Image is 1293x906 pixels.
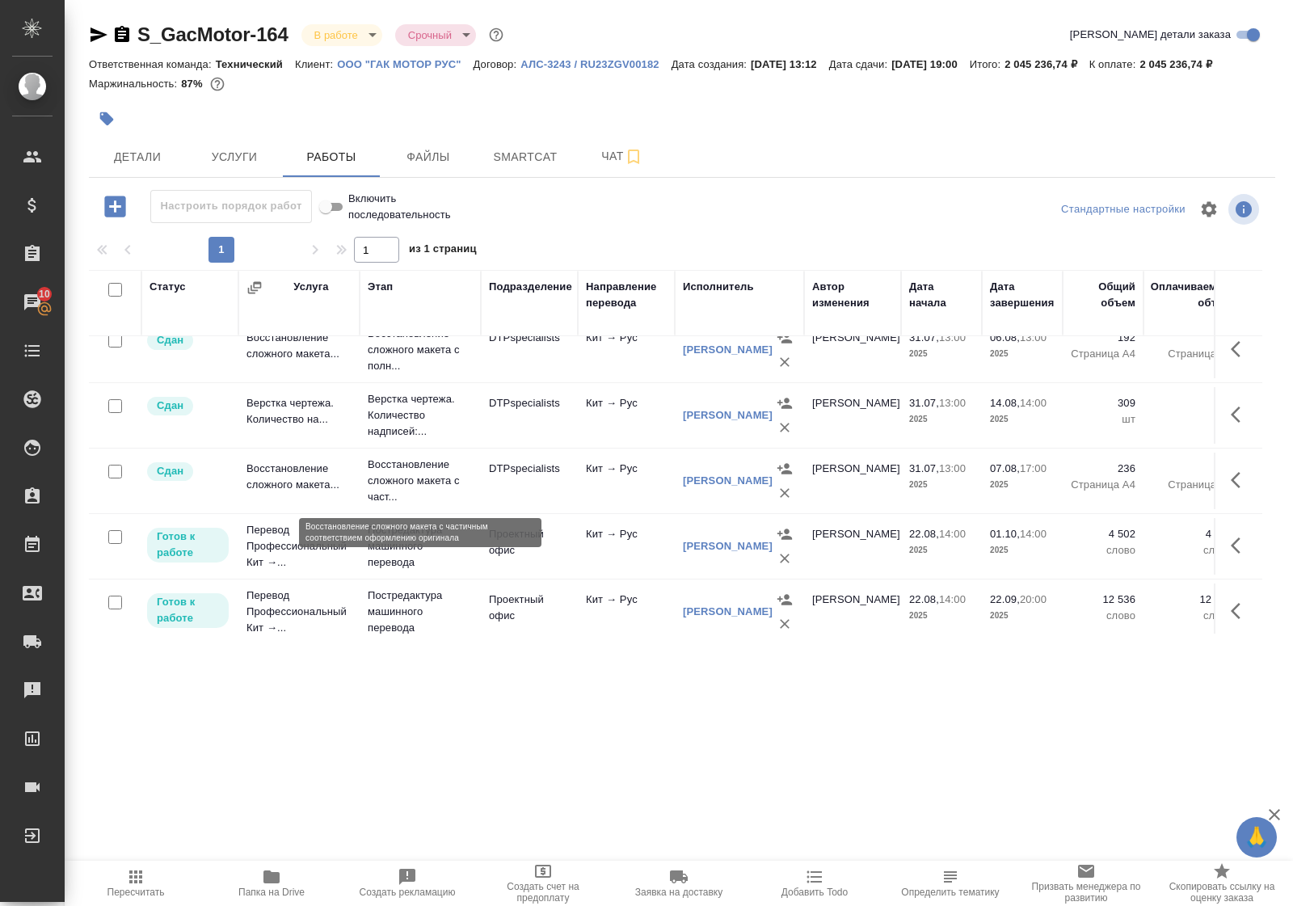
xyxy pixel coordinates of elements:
p: 31.07, [909,462,939,474]
p: слово [1071,608,1135,624]
p: 14:00 [939,528,966,540]
p: 20:00 [1020,593,1047,605]
td: DTPspecialists [481,453,578,509]
p: Клиент: [295,58,337,70]
p: Страница А4 [1071,477,1135,493]
div: Подразделение [489,279,572,295]
p: 2 045 236,74 ₽ [1139,58,1224,70]
p: 14:00 [1020,528,1047,540]
a: [PERSON_NAME] [683,474,773,487]
td: Кит → Рус [578,584,675,640]
div: Статус [150,279,186,295]
p: слово [1152,608,1232,624]
p: Постредактура машинного перевода [368,588,473,636]
button: Назначить [773,391,797,415]
p: 22.08, [909,593,939,605]
button: Удалить [773,481,797,505]
td: [PERSON_NAME] [804,584,901,640]
button: Здесь прячутся важные кнопки [1221,395,1260,434]
p: 12 536 [1152,592,1232,608]
span: Файлы [390,147,467,167]
p: Итого: [970,58,1004,70]
button: Удалить [773,546,797,571]
p: ООО "ГАК МОТОР РУС" [337,58,473,70]
button: Здесь прячутся важные кнопки [1221,592,1260,630]
td: Верстка чертежа. Количество на... [238,387,360,444]
p: Страница А4 [1152,477,1232,493]
p: 17:00 [1020,462,1047,474]
a: [PERSON_NAME] [683,409,773,421]
button: Назначить [773,457,797,481]
p: 14.08, [990,397,1020,409]
p: Сдан [157,398,183,414]
span: 🙏 [1243,820,1270,854]
button: Назначить [773,588,797,612]
span: Работы [293,147,370,167]
div: Общий объем [1071,279,1135,311]
p: Дата создания: [672,58,751,70]
p: 14:00 [1020,397,1047,409]
p: 2025 [909,608,974,624]
div: Исполнитель может приступить к работе [145,592,230,630]
button: Скопировать ссылку [112,25,132,44]
p: 13:00 [1020,331,1047,343]
p: 309 [1071,395,1135,411]
td: Кит → Рус [578,387,675,444]
td: Восстановление сложного макета... [238,322,360,378]
td: Кит → Рус [578,518,675,575]
button: Здесь прячутся важные кнопки [1221,461,1260,499]
p: Технический [216,58,295,70]
p: К оплате: [1089,58,1140,70]
p: 236 [1071,461,1135,477]
div: В работе [395,24,476,46]
p: 13:00 [939,331,966,343]
p: Ответственная команда: [89,58,216,70]
div: Дата начала [909,279,974,311]
button: Здесь прячутся важные кнопки [1221,526,1260,565]
td: [PERSON_NAME] [804,322,901,378]
span: Детали [99,147,176,167]
td: Перевод Профессиональный Кит →... [238,514,360,579]
p: 31.07, [909,397,939,409]
button: Назначить [773,326,797,350]
p: 2025 [990,346,1055,362]
div: Менеджер проверил работу исполнителя, передает ее на следующий этап [145,395,230,417]
p: 4 502 [1152,526,1232,542]
p: 2025 [909,477,974,493]
p: 2025 [990,477,1055,493]
button: Удалить [773,612,797,636]
p: 192 [1071,330,1135,346]
p: 22.08, [909,528,939,540]
p: 2025 [909,411,974,428]
span: Включить последовательность [348,191,465,223]
button: В работе [310,28,363,42]
td: Восстановление сложного макета... [238,453,360,509]
p: Сдан [157,463,183,479]
p: 2025 [990,608,1055,624]
button: Срочный [403,28,457,42]
div: Менеджер проверил работу исполнителя, передает ее на следующий этап [145,461,230,482]
span: Smartcat [486,147,564,167]
td: Кит → Рус [578,322,675,378]
p: 2 045 236,74 ₽ [1004,58,1089,70]
div: split button [1057,197,1190,222]
div: Автор изменения [812,279,893,311]
p: 2025 [909,346,974,362]
div: Исполнитель [683,279,754,295]
button: Скопировать ссылку для ЯМессенджера [89,25,108,44]
button: Добавить тэг [89,101,124,137]
td: [PERSON_NAME] [804,518,901,575]
button: Здесь прячутся важные кнопки [1221,330,1260,369]
p: Страница А4 [1071,346,1135,362]
td: Перевод Профессиональный Кит →... [238,579,360,644]
td: Проектный офис [481,584,578,640]
p: Восстановление сложного макета с полн... [368,326,473,374]
p: Маржинальность: [89,78,181,90]
p: Готов к работе [157,594,219,626]
td: [PERSON_NAME] [804,387,901,444]
div: Услуга [293,279,328,295]
p: 87% [181,78,206,90]
button: Добавить работу [93,190,137,223]
p: 2025 [990,411,1055,428]
p: Сдан [157,332,183,348]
